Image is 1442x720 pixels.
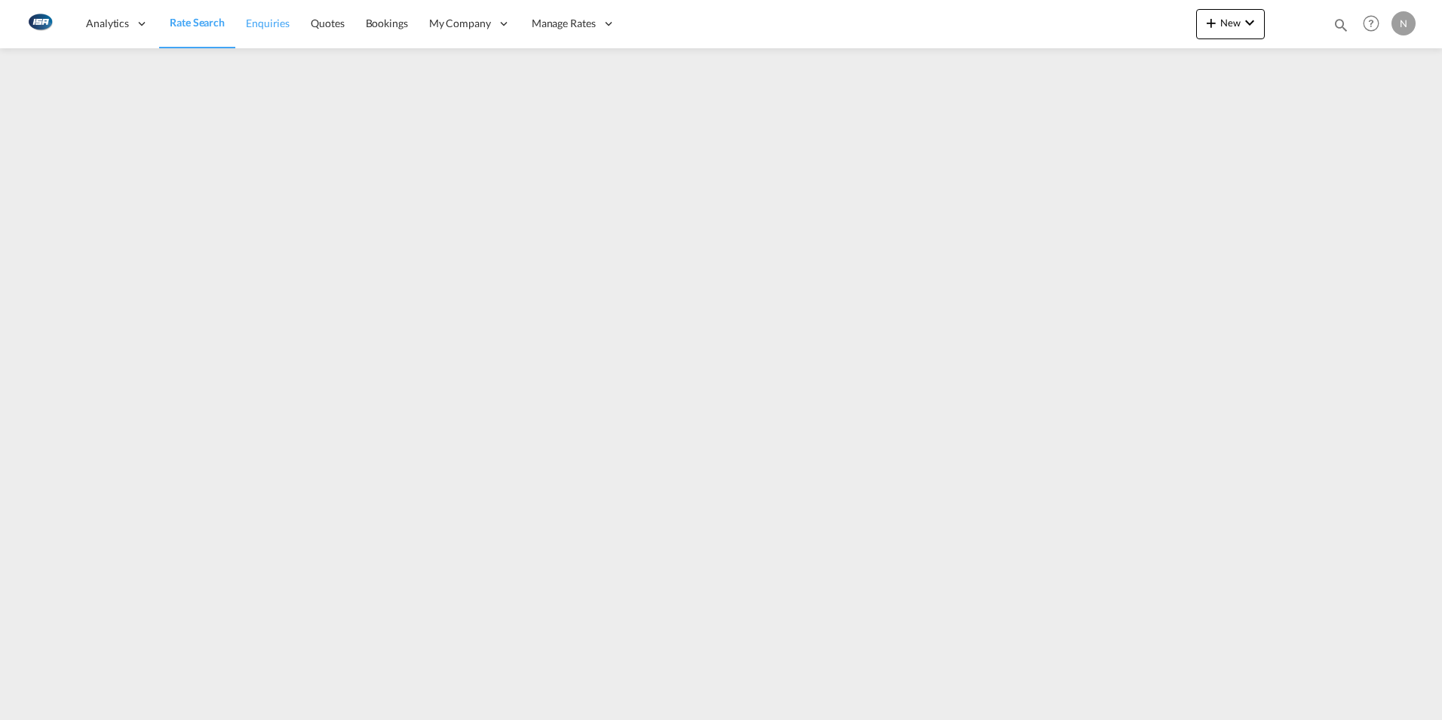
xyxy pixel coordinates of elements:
span: Enquiries [246,17,290,29]
span: Analytics [86,16,129,31]
div: Help [1358,11,1391,38]
span: Rate Search [170,16,225,29]
md-icon: icon-magnify [1333,17,1349,33]
span: Manage Rates [532,16,596,31]
div: N [1391,11,1416,35]
div: icon-magnify [1333,17,1349,39]
button: icon-plus 400-fgNewicon-chevron-down [1196,9,1265,39]
span: Bookings [366,17,408,29]
img: 1aa151c0c08011ec8d6f413816f9a227.png [23,7,57,41]
md-icon: icon-chevron-down [1241,14,1259,32]
span: New [1202,17,1259,29]
span: My Company [429,16,491,31]
span: Quotes [311,17,344,29]
md-icon: icon-plus 400-fg [1202,14,1220,32]
span: Help [1358,11,1384,36]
